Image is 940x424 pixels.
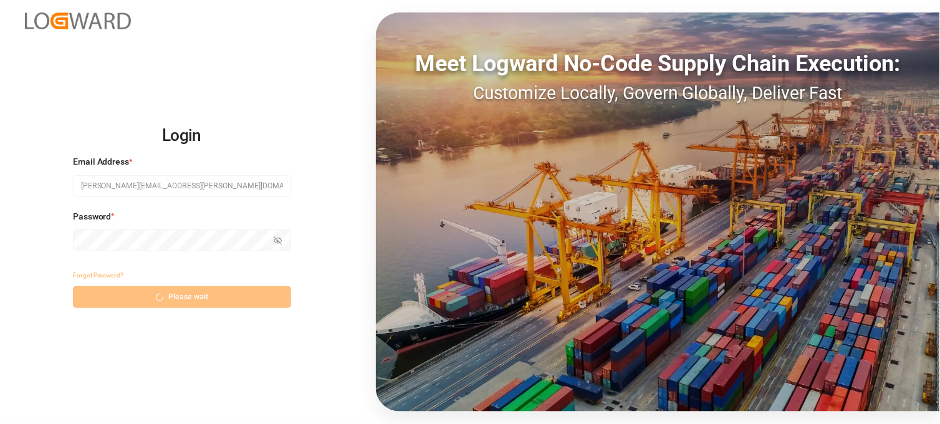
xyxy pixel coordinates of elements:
[73,210,112,223] span: Password
[376,47,940,80] div: Meet Logward No-Code Supply Chain Execution:
[376,80,940,107] div: Customize Locally, Govern Globally, Deliver Fast
[73,116,291,156] h2: Login
[73,155,130,168] span: Email Address
[73,175,291,197] input: Enter your email
[25,12,131,29] img: Logward_new_orange.png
